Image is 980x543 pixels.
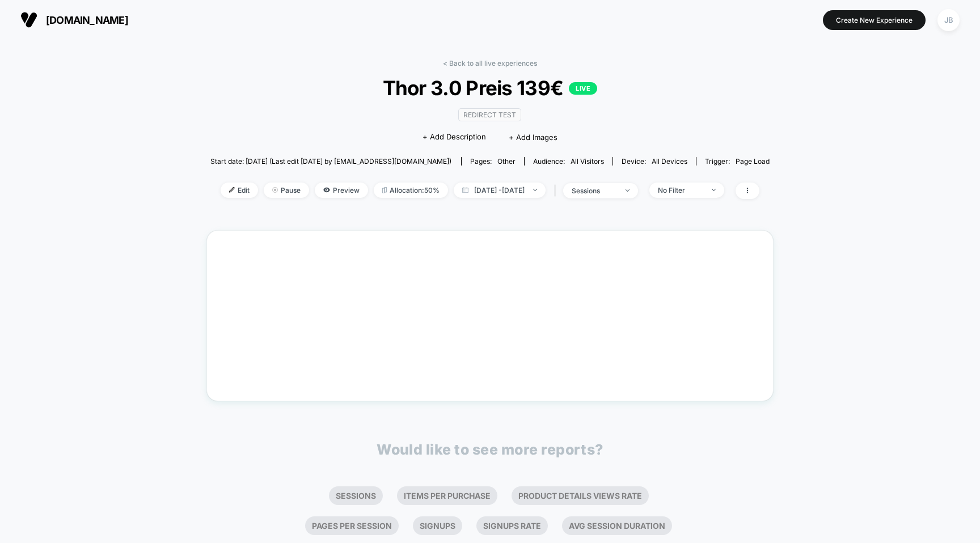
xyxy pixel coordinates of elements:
button: JB [934,9,963,32]
img: end [533,189,537,191]
p: Would like to see more reports? [377,441,603,458]
span: Device: [612,157,696,166]
button: [DOMAIN_NAME] [17,11,132,29]
img: end [626,189,630,192]
span: Preview [315,183,368,198]
p: LIVE [569,82,597,95]
span: Pause [264,183,309,198]
span: | [551,183,563,199]
img: edit [229,187,235,193]
span: Thor 3.0 Preis 139€ [238,76,742,100]
div: No Filter [658,186,703,194]
a: < Back to all live experiences [443,59,537,67]
li: Signups [413,516,462,535]
span: [DATE] - [DATE] [454,183,546,198]
li: Items Per Purchase [397,486,497,505]
img: calendar [462,187,468,193]
span: other [497,157,516,166]
span: [DOMAIN_NAME] [46,14,128,26]
li: Product Details Views Rate [512,486,649,505]
span: Allocation: 50% [374,183,448,198]
div: Pages: [470,157,516,166]
li: Avg Session Duration [562,516,672,535]
li: Sessions [329,486,383,505]
img: Visually logo [20,11,37,28]
li: Signups Rate [476,516,548,535]
span: All Visitors [571,157,604,166]
img: end [272,187,278,193]
img: rebalance [382,187,387,193]
div: Trigger: [705,157,770,166]
span: + Add Description [423,131,486,143]
button: Create New Experience [823,10,926,30]
span: Redirect Test [458,108,521,121]
span: Page Load [736,157,770,166]
span: Edit [221,183,258,198]
span: all devices [652,157,687,166]
div: sessions [572,186,617,195]
img: end [712,189,716,191]
span: + Add Images [509,133,557,142]
div: JB [937,9,960,31]
li: Pages Per Session [305,516,399,535]
div: Audience: [533,157,604,166]
span: Start date: [DATE] (Last edit [DATE] by [EMAIL_ADDRESS][DOMAIN_NAME]) [210,157,451,166]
